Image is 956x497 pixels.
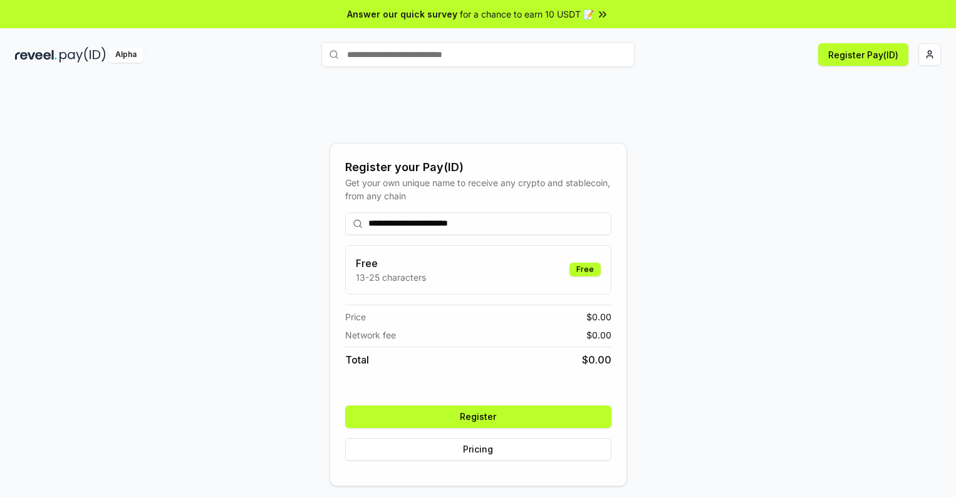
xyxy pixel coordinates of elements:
[356,256,426,271] h3: Free
[345,159,611,176] div: Register your Pay(ID)
[347,8,457,21] span: Answer our quick survey
[582,352,611,367] span: $ 0.00
[345,405,611,428] button: Register
[108,47,143,63] div: Alpha
[345,438,611,461] button: Pricing
[345,310,366,323] span: Price
[15,47,57,63] img: reveel_dark
[60,47,106,63] img: pay_id
[460,8,594,21] span: for a chance to earn 10 USDT 📝
[818,43,908,66] button: Register Pay(ID)
[586,328,611,342] span: $ 0.00
[345,352,369,367] span: Total
[345,328,396,342] span: Network fee
[345,176,611,202] div: Get your own unique name to receive any crypto and stablecoin, from any chain
[586,310,611,323] span: $ 0.00
[569,263,601,276] div: Free
[356,271,426,284] p: 13-25 characters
